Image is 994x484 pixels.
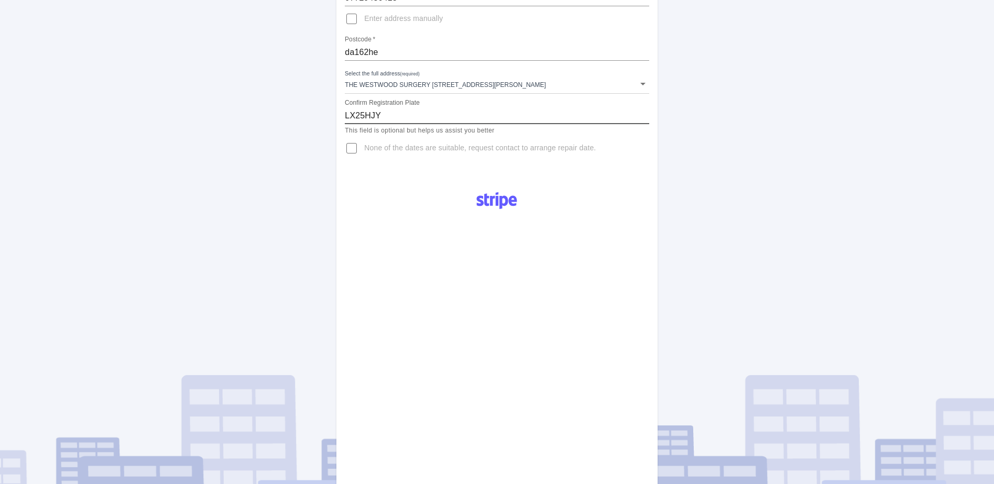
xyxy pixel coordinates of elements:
[345,98,420,107] label: Confirm Registration Plate
[345,70,420,78] label: Select the full address
[345,74,649,93] div: The Westwood Surgery [STREET_ADDRESS][PERSON_NAME]
[364,14,443,24] span: Enter address manually
[471,188,523,213] img: Logo
[364,143,596,153] span: None of the dates are suitable, request contact to arrange repair date.
[345,126,649,136] p: This field is optional but helps us assist you better
[345,35,375,44] label: Postcode
[400,72,420,76] small: (required)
